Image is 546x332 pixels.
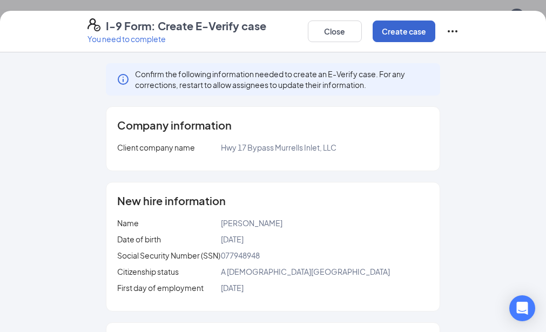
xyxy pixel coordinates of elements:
span: Citizenship status [117,267,179,276]
span: Name [117,218,139,228]
span: 077948948 [221,250,260,260]
span: New hire information [117,195,226,206]
h4: I-9 Form: Create E-Verify case [106,18,266,33]
span: [DATE] [221,234,244,244]
svg: Ellipses [446,25,459,38]
span: Company information [117,120,232,131]
span: Date of birth [117,234,161,244]
span: Client company name [117,143,195,152]
div: Open Intercom Messenger [509,295,535,321]
button: Close [308,21,362,42]
span: First day of employment [117,283,204,293]
span: Confirm the following information needed to create an E-Verify case. For any corrections, restart... [135,69,429,90]
span: Social Security Number (SSN) [117,250,220,260]
svg: Info [117,73,130,86]
svg: FormI9EVerifyIcon [87,18,100,31]
p: You need to complete [87,33,266,44]
span: [PERSON_NAME] [221,218,282,228]
span: [DATE] [221,283,244,293]
button: Create case [373,21,435,42]
span: A [DEMOGRAPHIC_DATA][GEOGRAPHIC_DATA] [221,267,390,276]
span: Hwy 17 Bypass Murrells Inlet, LLC [221,143,336,152]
